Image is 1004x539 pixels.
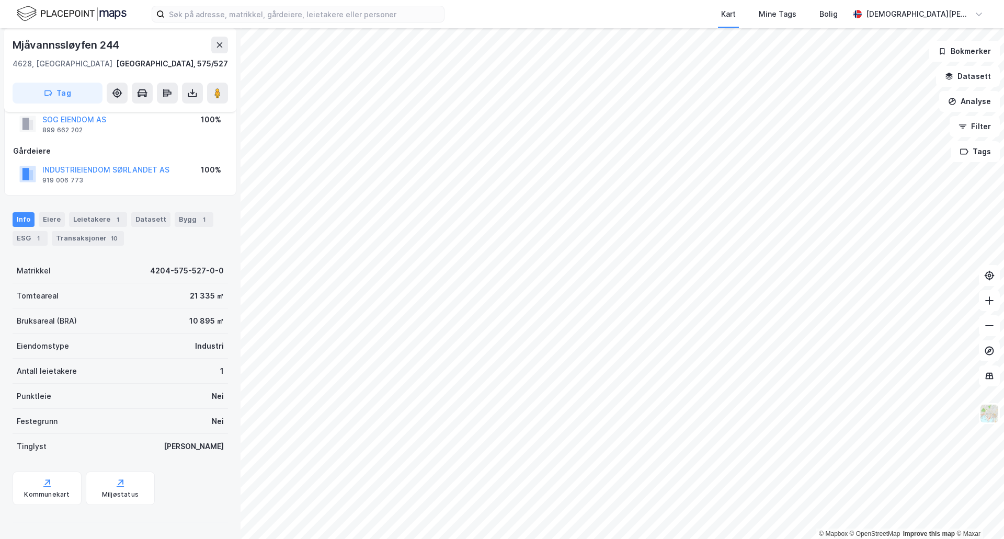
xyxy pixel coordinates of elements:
[199,214,209,225] div: 1
[17,365,77,377] div: Antall leietakere
[165,6,444,22] input: Søk på adresse, matrikkel, gårdeiere, leietakere eller personer
[17,415,58,428] div: Festegrunn
[131,212,170,227] div: Datasett
[175,212,213,227] div: Bygg
[721,8,736,20] div: Kart
[39,212,65,227] div: Eiere
[190,290,224,302] div: 21 335 ㎡
[951,141,1000,162] button: Tags
[13,212,35,227] div: Info
[17,265,51,277] div: Matrikkel
[17,440,47,453] div: Tinglyst
[42,126,83,134] div: 899 662 202
[903,530,955,537] a: Improve this map
[13,83,102,104] button: Tag
[819,530,848,537] a: Mapbox
[939,91,1000,112] button: Analyse
[102,490,139,499] div: Miljøstatus
[201,113,221,126] div: 100%
[42,176,83,185] div: 919 006 773
[116,58,228,70] div: [GEOGRAPHIC_DATA], 575/527
[17,290,59,302] div: Tomteareal
[17,340,69,352] div: Eiendomstype
[212,390,224,403] div: Nei
[13,145,227,157] div: Gårdeiere
[866,8,971,20] div: [DEMOGRAPHIC_DATA][PERSON_NAME]
[189,315,224,327] div: 10 895 ㎡
[33,233,43,244] div: 1
[109,233,120,244] div: 10
[952,489,1004,539] div: Kontrollprogram for chat
[850,530,900,537] a: OpenStreetMap
[936,66,1000,87] button: Datasett
[52,231,124,246] div: Transaksjoner
[17,390,51,403] div: Punktleie
[952,489,1004,539] iframe: Chat Widget
[929,41,1000,62] button: Bokmerker
[13,231,48,246] div: ESG
[24,490,70,499] div: Kommunekart
[13,37,121,53] div: Mjåvannssløyfen 244
[759,8,796,20] div: Mine Tags
[979,404,999,423] img: Z
[13,58,112,70] div: 4628, [GEOGRAPHIC_DATA]
[150,265,224,277] div: 4204-575-527-0-0
[195,340,224,352] div: Industri
[17,315,77,327] div: Bruksareal (BRA)
[220,365,224,377] div: 1
[69,212,127,227] div: Leietakere
[164,440,224,453] div: [PERSON_NAME]
[212,415,224,428] div: Nei
[201,164,221,176] div: 100%
[112,214,123,225] div: 1
[819,8,838,20] div: Bolig
[17,5,127,23] img: logo.f888ab2527a4732fd821a326f86c7f29.svg
[950,116,1000,137] button: Filter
